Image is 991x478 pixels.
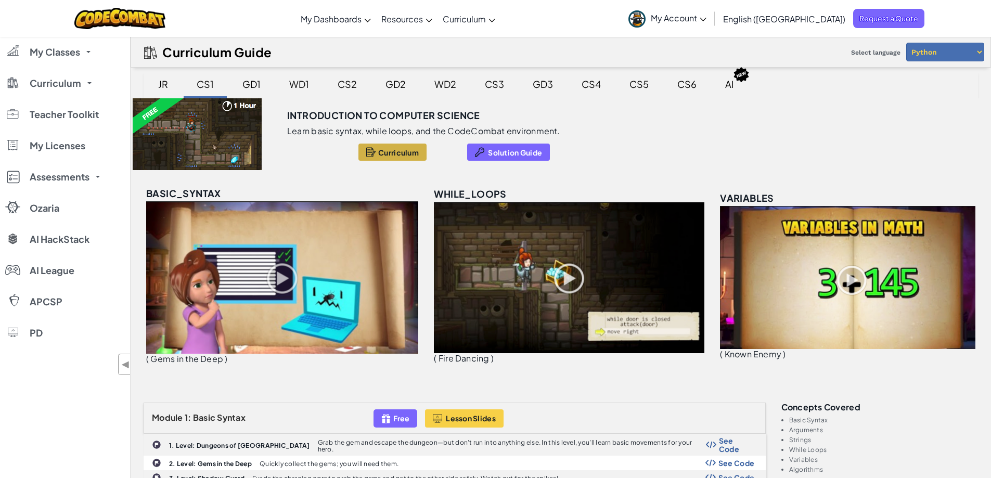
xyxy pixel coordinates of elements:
[146,201,418,354] img: basic_syntax_unlocked.png
[789,466,979,473] li: Algorithms
[148,72,178,96] div: JR
[152,440,161,449] img: IconChallengeLevel.svg
[434,353,436,364] span: (
[74,8,165,29] img: CodeCombat logo
[437,5,500,33] a: Curriculum
[705,459,716,467] img: Show Code Logo
[667,72,707,96] div: CS6
[715,72,744,96] div: AI
[651,12,706,23] span: My Account
[169,460,252,468] b: 2. Level: Gems in the Deep
[287,108,480,123] h3: Introduction to Computer Science
[789,417,979,423] li: Basic Syntax
[30,266,74,275] span: AI League
[318,439,706,453] p: Grab the gem and escape the dungeon—but don’t run into anything else. In this level, you’ll learn...
[467,144,550,161] button: Solution Guide
[571,72,611,96] div: CS4
[789,427,979,433] li: Arguments
[491,353,494,364] span: )
[725,348,782,359] span: Known Enemy
[260,460,398,467] p: Quickly collect the gems; you will need them.
[619,72,659,96] div: CS5
[789,446,979,453] li: While Loops
[295,5,376,33] a: My Dashboards
[150,353,223,364] span: Gems in the Deep
[375,72,416,96] div: GD2
[720,348,723,359] span: (
[434,202,704,353] img: while_loops_unlocked.png
[783,348,786,359] span: )
[376,5,437,33] a: Resources
[623,2,712,35] a: My Account
[232,72,271,96] div: GD1
[706,441,716,448] img: Show Code Logo
[185,412,191,423] span: 1:
[152,458,161,468] img: IconChallengeLevel.svg
[733,67,750,83] img: IconNew.svg
[425,409,504,428] button: Lesson Slides
[439,353,490,364] span: Fire Dancing
[719,436,755,453] span: See Code
[30,203,59,213] span: Ozaria
[287,126,560,136] p: Learn basic syntax, while loops, and the CodeCombat environment.
[381,412,391,424] img: IconFreeLevelv2.svg
[789,456,979,463] li: Variables
[301,14,362,24] span: My Dashboards
[424,72,467,96] div: WD2
[718,5,851,33] a: English ([GEOGRAPHIC_DATA])
[358,144,427,161] button: Curriculum
[434,188,506,200] span: while_loops
[30,141,85,150] span: My Licenses
[30,79,81,88] span: Curriculum
[30,235,89,244] span: AI HackStack
[488,148,542,157] span: Solution Guide
[144,46,157,59] img: IconCurriculumGuide.svg
[720,192,774,204] span: variables
[144,456,766,470] a: 2. Level: Gems in the Deep Quickly collect the gems; you will need them. Show Code Logo See Code
[393,414,409,422] span: Free
[378,148,419,157] span: Curriculum
[225,353,227,364] span: )
[443,14,486,24] span: Curriculum
[723,14,845,24] span: English ([GEOGRAPHIC_DATA])
[446,414,496,422] span: Lesson Slides
[193,412,246,423] span: Basic Syntax
[146,353,149,364] span: (
[186,72,224,96] div: CS1
[474,72,514,96] div: CS3
[853,9,924,28] a: Request a Quote
[121,357,130,372] span: ◀
[279,72,319,96] div: WD1
[30,47,80,57] span: My Classes
[144,434,766,456] a: 1. Level: Dungeons of [GEOGRAPHIC_DATA] Grab the gem and escape the dungeon—but don’t run into an...
[30,110,99,119] span: Teacher Toolkit
[169,442,310,449] b: 1. Level: Dungeons of [GEOGRAPHIC_DATA]
[30,172,89,182] span: Assessments
[628,10,646,28] img: avatar
[152,412,183,423] span: Module
[522,72,563,96] div: GD3
[789,436,979,443] li: Strings
[720,206,975,349] img: variables_unlocked.png
[162,45,272,59] h2: Curriculum Guide
[847,45,905,60] span: Select language
[718,459,755,467] span: See Code
[327,72,367,96] div: CS2
[146,187,221,199] span: basic_syntax
[781,403,979,411] h3: Concepts covered
[381,14,423,24] span: Resources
